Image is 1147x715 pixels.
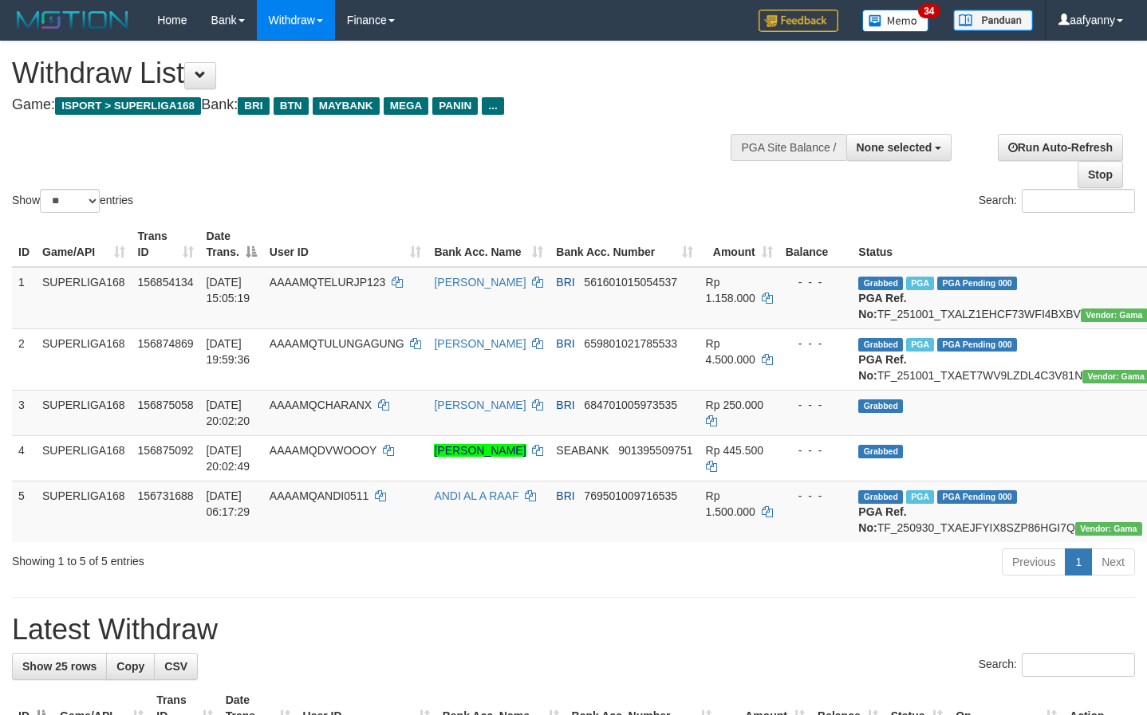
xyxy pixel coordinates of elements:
span: 156875092 [138,444,194,457]
span: Copy 684701005973535 to clipboard [584,399,677,411]
th: Bank Acc. Number: activate to sort column ascending [550,222,699,267]
span: BRI [238,97,269,115]
b: PGA Ref. No: [858,505,906,534]
label: Search: [979,653,1135,677]
span: Copy 901395509751 to clipboard [618,444,692,457]
span: Marked by aafsengchandara [906,277,934,290]
span: AAAAMQTELURJP123 [270,276,386,289]
span: AAAAMQCHARANX [270,399,372,411]
a: Copy [106,653,155,680]
span: [DATE] 20:02:20 [207,399,250,427]
a: [PERSON_NAME] [434,337,526,350]
span: ... [482,97,503,115]
span: Vendor URL: https://trx31.1velocity.biz [1075,522,1142,536]
a: Show 25 rows [12,653,107,680]
td: 3 [12,390,36,435]
th: Balance [779,222,853,267]
span: Grabbed [858,277,903,290]
span: Rp 4.500.000 [706,337,755,366]
span: BRI [556,337,574,350]
span: AAAAMQANDI0511 [270,489,369,502]
span: SEABANK [556,444,609,457]
span: [DATE] 06:17:29 [207,489,250,518]
a: Stop [1078,161,1123,188]
td: 1 [12,267,36,329]
div: - - - [786,488,846,504]
span: BTN [274,97,309,115]
span: Copy 659801021785533 to clipboard [584,337,677,350]
span: PGA Pending [937,338,1017,352]
select: Showentries [40,189,100,213]
span: 156875058 [138,399,194,411]
span: MAYBANK [313,97,380,115]
span: PANIN [432,97,478,115]
span: 156731688 [138,489,194,502]
span: Copy 769501009716535 to clipboard [584,489,677,502]
a: [PERSON_NAME] [434,399,526,411]
span: Copy 561601015054537 to clipboard [584,276,677,289]
span: BRI [556,489,574,502]
span: Show 25 rows [22,660,97,673]
span: Marked by aafromsomean [906,490,934,504]
div: Showing 1 to 5 of 5 entries [12,547,466,569]
span: BRI [556,399,574,411]
img: Feedback.jpg [759,10,838,32]
span: AAAAMQDVWOOOY [270,444,376,457]
span: MEGA [384,97,429,115]
img: panduan.png [953,10,1033,31]
th: ID [12,222,36,267]
th: Bank Acc. Name: activate to sort column ascending [428,222,550,267]
th: Trans ID: activate to sort column ascending [132,222,200,267]
a: CSV [154,653,198,680]
span: [DATE] 15:05:19 [207,276,250,304]
span: Grabbed [858,399,903,413]
a: [PERSON_NAME] [434,276,526,289]
th: Amount: activate to sort column ascending [700,222,779,267]
td: SUPERLIGA168 [36,481,132,542]
a: 1 [1065,548,1092,576]
div: PGA Site Balance / [731,134,845,161]
img: Button%20Memo.svg [862,10,929,32]
th: Game/API: activate to sort column ascending [36,222,132,267]
span: BRI [556,276,574,289]
td: SUPERLIGA168 [36,267,132,329]
label: Search: [979,189,1135,213]
a: [PERSON_NAME] [434,444,526,457]
span: 156854134 [138,276,194,289]
h4: Game: Bank: [12,97,749,113]
span: Rp 250.000 [706,399,763,411]
span: CSV [164,660,187,673]
label: Show entries [12,189,133,213]
h1: Latest Withdraw [12,614,1135,646]
a: Previous [1002,548,1066,576]
span: PGA Pending [937,277,1017,290]
img: MOTION_logo.png [12,8,133,32]
span: Marked by aafsengchandara [906,338,934,352]
a: Next [1091,548,1135,576]
b: PGA Ref. No: [858,353,906,382]
td: SUPERLIGA168 [36,328,132,390]
span: ISPORT > SUPERLIGA168 [55,97,201,115]
span: Rp 1.158.000 [706,276,755,304]
a: ANDI AL A RAAF [434,489,518,502]
div: - - - [786,336,846,352]
span: 156874869 [138,337,194,350]
input: Search: [1022,653,1135,677]
span: Grabbed [858,338,903,352]
span: Rp 1.500.000 [706,489,755,518]
div: - - - [786,274,846,290]
span: AAAAMQTULUNGAGUNG [270,337,404,350]
span: PGA Pending [937,490,1017,504]
span: None selected [857,141,932,154]
th: User ID: activate to sort column ascending [263,222,428,267]
div: - - - [786,442,846,458]
span: Grabbed [858,490,903,504]
td: SUPERLIGA168 [36,390,132,435]
span: Grabbed [858,445,903,458]
div: - - - [786,397,846,413]
th: Date Trans.: activate to sort column descending [200,222,263,267]
b: PGA Ref. No: [858,292,906,320]
span: Copy [116,660,144,673]
a: Run Auto-Refresh [998,134,1123,161]
span: [DATE] 20:02:49 [207,444,250,473]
